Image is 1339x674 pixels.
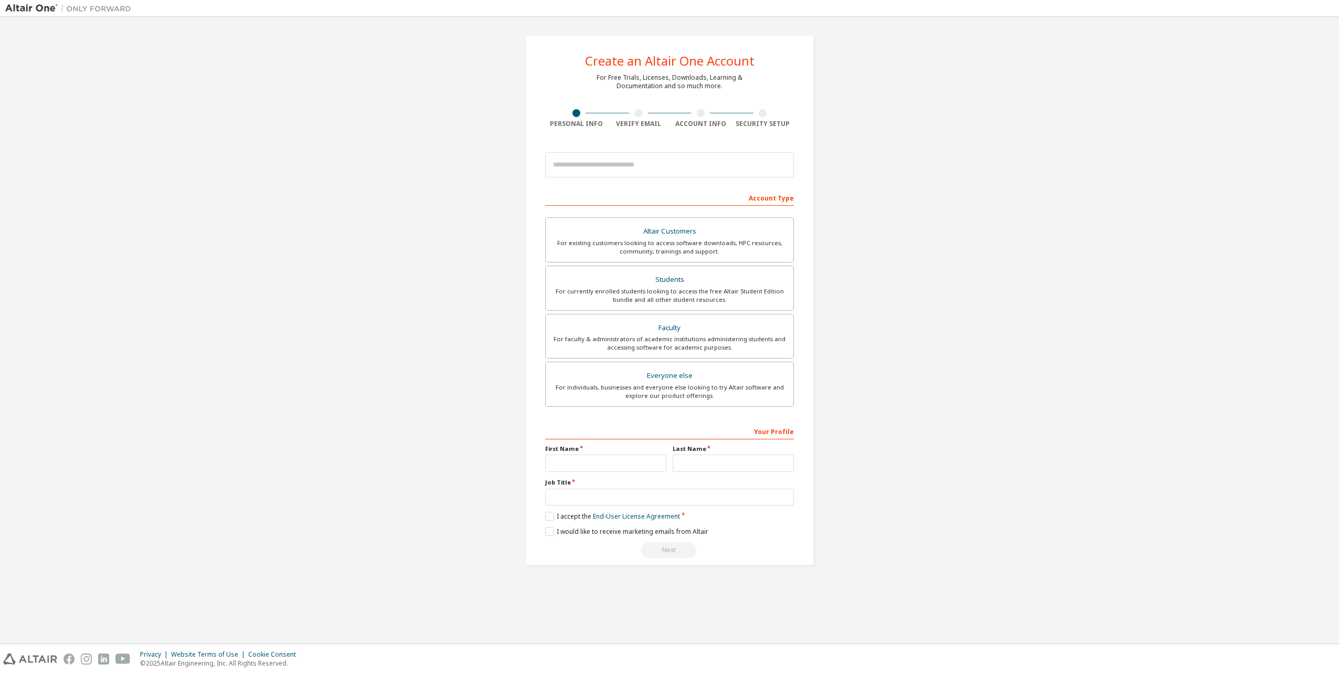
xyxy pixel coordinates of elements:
[115,654,131,665] img: youtube.svg
[552,287,787,304] div: For currently enrolled students looking to access the free Altair Student Edition bundle and all ...
[608,120,670,128] div: Verify Email
[673,445,794,453] label: Last Name
[552,335,787,352] div: For faculty & administrators of academic institutions administering students and accessing softwa...
[552,368,787,383] div: Everyone else
[552,239,787,256] div: For existing customers looking to access software downloads, HPC resources, community, trainings ...
[585,55,754,67] div: Create an Altair One Account
[545,542,794,558] div: Read and acccept EULA to continue
[5,3,136,14] img: Altair One
[597,73,742,90] div: For Free Trials, Licenses, Downloads, Learning & Documentation and so much more.
[248,650,302,659] div: Cookie Consent
[545,423,794,439] div: Your Profile
[545,445,666,453] label: First Name
[140,650,171,659] div: Privacy
[545,512,680,521] label: I accept the
[552,383,787,400] div: For individuals, businesses and everyone else looking to try Altair software and explore our prod...
[171,650,248,659] div: Website Terms of Use
[552,321,787,335] div: Faculty
[545,478,794,487] label: Job Title
[140,659,302,668] p: © 2025 Altair Engineering, Inc. All Rights Reserved.
[81,654,92,665] img: instagram.svg
[732,120,794,128] div: Security Setup
[545,120,608,128] div: Personal Info
[545,527,708,536] label: I would like to receive marketing emails from Altair
[3,654,57,665] img: altair_logo.svg
[98,654,109,665] img: linkedin.svg
[593,512,680,521] a: End-User License Agreement
[552,224,787,239] div: Altair Customers
[63,654,75,665] img: facebook.svg
[545,189,794,206] div: Account Type
[552,272,787,287] div: Students
[669,120,732,128] div: Account Info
